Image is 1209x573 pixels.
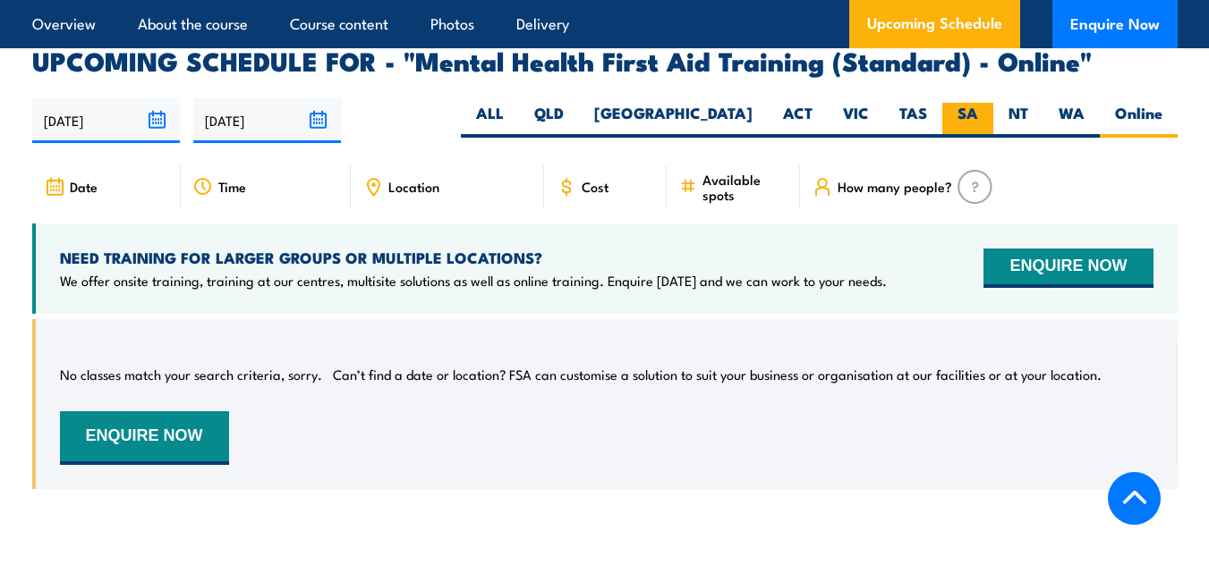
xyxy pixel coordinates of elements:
[1100,103,1178,138] label: Online
[32,48,1178,72] h2: UPCOMING SCHEDULE FOR - "Mental Health First Aid Training (Standard) - Online"
[60,366,322,383] p: No classes match your search criteria, sorry.
[768,103,828,138] label: ACT
[193,97,341,143] input: To date
[519,103,579,138] label: QLD
[828,103,884,138] label: VIC
[582,179,609,194] span: Cost
[461,103,519,138] label: ALL
[333,366,1102,383] p: Can’t find a date or location? FSA can customise a solution to suit your business or organisation...
[942,103,993,138] label: SA
[70,179,98,194] span: Date
[32,97,180,143] input: From date
[218,179,246,194] span: Time
[993,103,1043,138] label: NT
[60,411,229,465] button: ENQUIRE NOW
[838,179,952,194] span: How many people?
[983,249,1153,288] button: ENQUIRE NOW
[579,103,768,138] label: [GEOGRAPHIC_DATA]
[60,272,887,290] p: We offer onsite training, training at our centres, multisite solutions as well as online training...
[1043,103,1100,138] label: WA
[702,172,788,202] span: Available spots
[388,179,439,194] span: Location
[884,103,942,138] label: TAS
[60,248,887,267] h4: NEED TRAINING FOR LARGER GROUPS OR MULTIPLE LOCATIONS?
